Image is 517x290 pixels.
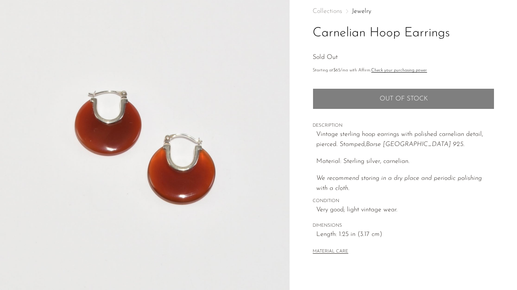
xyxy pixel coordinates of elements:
[316,129,494,150] p: Vintage sterling hoop earrings with polished carnelian detail, pierced. Stamped,
[316,156,494,167] p: Material: Sterling silver, carnelian.
[316,175,482,192] em: We recommend storing in a dry place and periodic polishing with a cloth.
[333,68,340,73] span: $65
[313,54,338,61] span: Sold Out
[352,8,371,15] a: Jewelry
[366,141,464,148] em: Barse [GEOGRAPHIC_DATA] 925.
[313,8,342,15] span: Collections
[380,95,428,103] span: Out of stock
[313,198,494,205] span: CONDITION
[316,229,494,240] span: Length: 1.25 in (3.17 cm)
[313,23,494,44] h1: Carnelian Hoop Earrings
[316,205,494,215] span: Very good; light vintage wear.
[313,222,494,229] span: DIMENSIONS
[313,249,348,255] button: MATERIAL CARE
[313,88,494,109] button: Add to cart
[313,67,494,74] p: Starting at /mo with Affirm.
[313,8,494,15] nav: Breadcrumbs
[371,68,427,73] a: Check your purchasing power - Learn more about Affirm Financing (opens in modal)
[313,122,494,129] span: DESCRIPTION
